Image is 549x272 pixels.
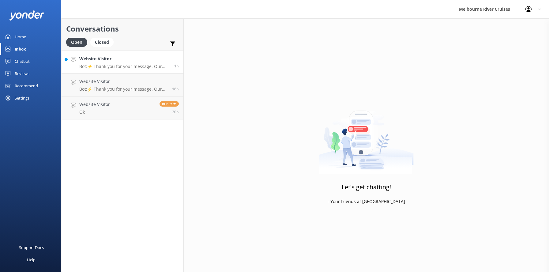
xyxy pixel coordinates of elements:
div: Support Docs [19,241,44,254]
span: Sep 22 2025 04:14pm (UTC +10:00) Australia/Sydney [172,109,179,115]
h3: Let's get chatting! [342,182,391,192]
h4: Website Visitor [79,101,110,108]
p: - Your friends at [GEOGRAPHIC_DATA] [328,198,405,205]
p: Bot: ⚡ Thank you for your message. Our office hours are Mon - Fri 9.30am - 5pm. We'll get back to... [79,86,167,92]
span: Sep 22 2025 08:55pm (UTC +10:00) Australia/Sydney [172,86,179,92]
h4: Website Visitor [79,55,170,62]
span: Reply [160,101,179,107]
a: Website VisitorBot:⚡ Thank you for your message. Our office hours are Mon - Fri 9.30am - 5pm. We'... [62,51,183,74]
p: Ok [79,109,110,115]
img: yonder-white-logo.png [9,10,44,21]
a: Closed [90,39,117,45]
p: Bot: ⚡ Thank you for your message. Our office hours are Mon - Fri 9.30am - 5pm. We'll get back to... [79,64,170,69]
div: Closed [90,38,114,47]
div: Settings [15,92,29,104]
img: artwork of a man stealing a conversation from at giant smartphone [319,98,414,174]
div: Recommend [15,80,38,92]
div: Reviews [15,67,29,80]
span: Sep 23 2025 11:42am (UTC +10:00) Australia/Sydney [174,63,179,69]
a: Open [66,39,90,45]
div: Chatbot [15,55,30,67]
a: Website VisitorBot:⚡ Thank you for your message. Our office hours are Mon - Fri 9.30am - 5pm. We'... [62,74,183,96]
div: Home [15,31,26,43]
a: Website VisitorOkReply20h [62,96,183,119]
h2: Conversations [66,23,179,35]
div: Inbox [15,43,26,55]
h4: Website Visitor [79,78,167,85]
div: Help [27,254,36,266]
div: Open [66,38,87,47]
